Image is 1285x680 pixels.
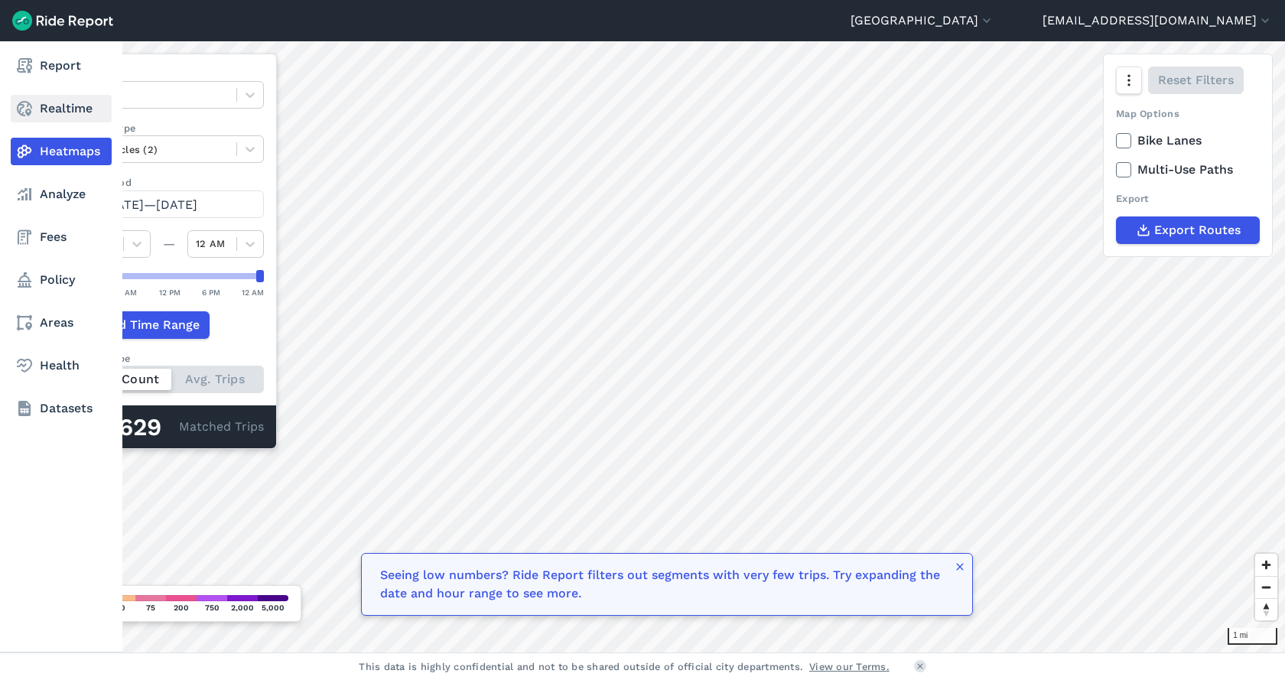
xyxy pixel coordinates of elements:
[1255,598,1277,620] button: Reset bearing to north
[1116,216,1260,244] button: Export Routes
[62,405,276,448] div: Matched Trips
[159,285,181,299] div: 12 PM
[102,316,200,334] span: Add Time Range
[1154,221,1241,239] span: Export Routes
[11,395,112,422] a: Datasets
[242,285,264,299] div: 12 AM
[809,659,890,674] a: View our Terms.
[11,266,112,294] a: Policy
[11,223,112,251] a: Fees
[49,41,1285,652] canvas: Map
[74,67,264,81] label: Data Type
[1116,106,1260,121] div: Map Options
[1158,71,1234,89] span: Reset Filters
[1255,576,1277,598] button: Zoom out
[151,235,187,253] div: —
[74,351,264,366] div: Count Type
[11,52,112,80] a: Report
[74,311,210,339] button: Add Time Range
[12,11,113,31] img: Ride Report
[11,309,112,337] a: Areas
[118,285,137,299] div: 6 AM
[851,11,994,30] button: [GEOGRAPHIC_DATA]
[202,285,220,299] div: 6 PM
[1228,628,1277,645] div: 1 mi
[74,418,179,438] div: 156,629
[11,95,112,122] a: Realtime
[1148,67,1244,94] button: Reset Filters
[1116,161,1260,179] label: Multi-Use Paths
[11,181,112,208] a: Analyze
[11,138,112,165] a: Heatmaps
[1255,554,1277,576] button: Zoom in
[11,352,112,379] a: Health
[102,197,197,212] span: [DATE]—[DATE]
[74,121,264,135] label: Vehicle Type
[74,190,264,218] button: [DATE]—[DATE]
[1116,191,1260,206] div: Export
[1116,132,1260,150] label: Bike Lanes
[74,175,264,190] label: Data Period
[1043,11,1273,30] button: [EMAIL_ADDRESS][DOMAIN_NAME]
